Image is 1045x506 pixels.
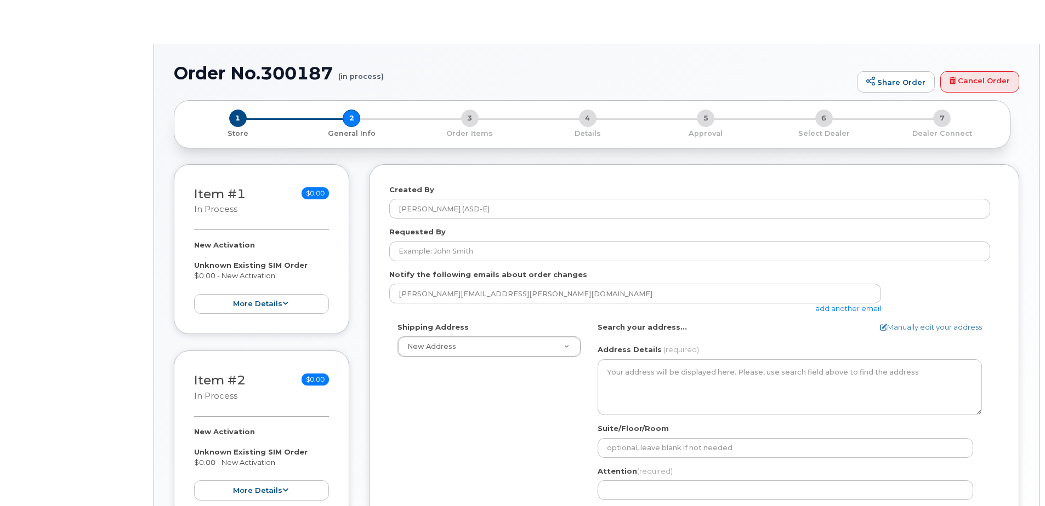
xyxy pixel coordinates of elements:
a: Manually edit your address [880,322,982,332]
label: Notify the following emails about order changes [389,269,587,280]
a: 1 Store [183,127,292,139]
small: (in process) [338,64,384,81]
small: in process [194,204,237,214]
input: Example: john@appleseed.com [389,284,881,303]
span: New Address [407,342,456,350]
span: $0.00 [302,187,329,199]
div: $0.00 - New Activation [194,240,329,314]
label: Suite/Floor/Room [598,423,669,434]
h3: Item #2 [194,373,246,401]
label: Shipping Address [397,322,469,332]
label: Search your address... [598,322,687,332]
input: optional, leave blank if not needed [598,438,973,458]
span: (required) [663,345,699,354]
strong: Unknown Existing SIM Order [194,447,308,456]
label: Created By [389,185,434,195]
small: in process [194,391,237,401]
label: Requested By [389,227,446,237]
a: add another email [815,304,881,313]
strong: New Activation [194,240,255,249]
strong: Unknown Existing SIM Order [194,261,308,269]
h3: Item #1 [194,187,246,215]
button: more details [194,480,329,501]
input: Example: John Smith [389,242,990,261]
a: Share Order [857,71,935,93]
strong: New Activation [194,427,255,436]
p: Store [188,129,288,139]
label: Address Details [598,344,662,355]
label: Attention [598,466,673,476]
a: Cancel Order [940,71,1019,93]
button: more details [194,294,329,314]
h1: Order No.300187 [174,64,851,83]
span: (required) [637,467,673,475]
a: New Address [398,337,581,357]
div: $0.00 - New Activation [194,427,329,501]
span: $0.00 [302,373,329,386]
span: 1 [229,110,247,127]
